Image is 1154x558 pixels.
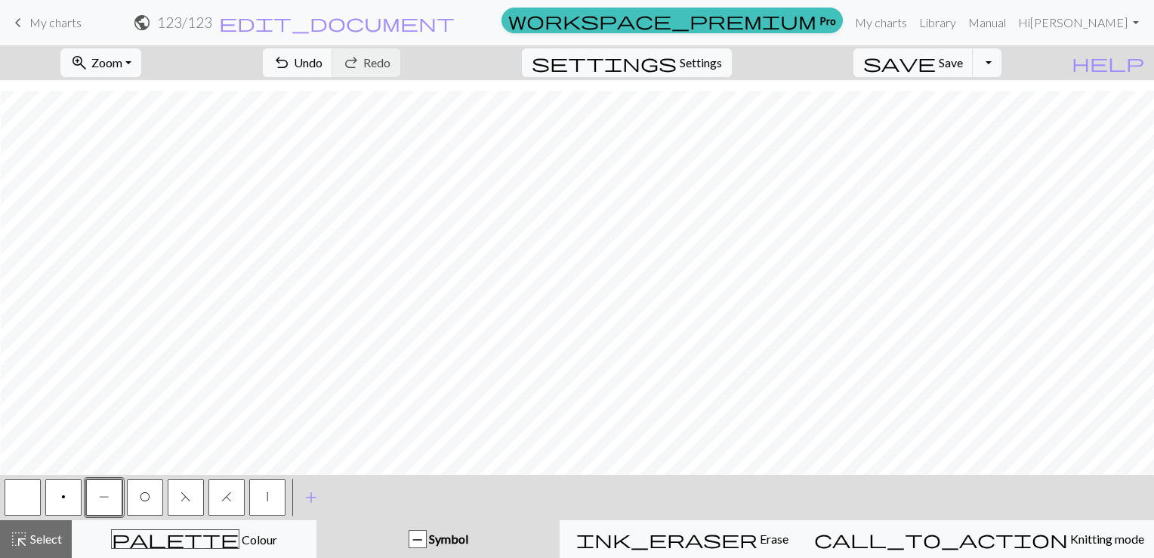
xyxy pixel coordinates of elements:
[939,55,963,70] span: Save
[239,532,277,547] span: Colour
[849,8,913,38] a: My charts
[60,48,141,77] button: Zoom
[45,479,82,516] button: p
[267,491,268,503] span: slip stitch
[427,532,468,546] span: Symbol
[263,48,333,77] button: Undo
[758,532,788,546] span: Erase
[913,8,962,38] a: Library
[532,54,677,72] i: Settings
[522,48,732,77] button: SettingsSettings
[181,491,191,503] span: ssk
[9,12,27,33] span: keyboard_arrow_left
[532,52,677,73] span: settings
[10,529,28,550] span: highlight_alt
[72,520,316,558] button: Colour
[157,14,212,31] h2: 123 / 123
[680,54,722,72] span: Settings
[501,8,843,33] a: Pro
[409,531,426,549] div: P
[86,479,122,516] button: P
[853,48,973,77] button: Save
[1012,8,1145,38] a: Hi[PERSON_NAME]
[962,8,1012,38] a: Manual
[99,491,110,503] span: purl
[127,479,163,516] button: O
[1072,52,1144,73] span: help
[28,532,62,546] span: Select
[294,55,322,70] span: Undo
[70,52,88,73] span: zoom_in
[302,487,320,508] span: add
[221,491,232,503] span: k2tog
[316,520,560,558] button: P Symbol
[140,491,150,503] span: yo
[1068,532,1144,546] span: Knitting mode
[91,55,122,70] span: Zoom
[576,529,758,550] span: ink_eraser
[814,529,1068,550] span: call_to_action
[29,15,82,29] span: My charts
[112,529,239,550] span: palette
[249,479,285,516] button: |
[863,52,936,73] span: save
[9,10,82,36] a: My charts
[804,520,1154,558] button: Knitting mode
[61,491,66,503] span: Purl
[560,520,804,558] button: Erase
[508,10,816,31] span: workspace_premium
[133,12,151,33] span: public
[273,52,291,73] span: undo
[168,479,204,516] button: F
[208,479,245,516] button: H
[219,12,455,33] span: edit_document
